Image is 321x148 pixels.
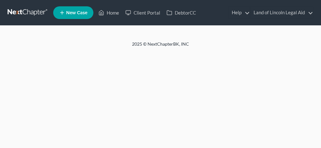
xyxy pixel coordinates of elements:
a: Client Portal [122,7,163,18]
a: DebtorCC [163,7,199,18]
a: Land of Lincoln Legal Aid [250,7,313,18]
div: 2025 © NextChapterBK, INC [9,41,312,52]
new-legal-case-button: New Case [53,6,93,19]
a: Help [229,7,250,18]
a: Home [95,7,122,18]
